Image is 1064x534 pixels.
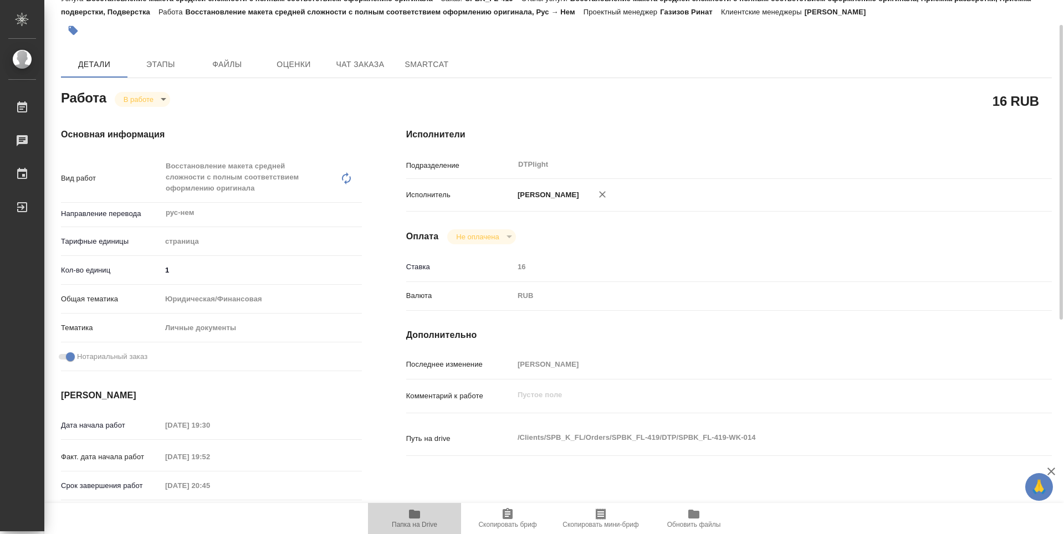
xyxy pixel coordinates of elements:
input: ✎ Введи что-нибудь [161,262,362,278]
span: Обновить файлы [667,521,721,528]
span: 🙏 [1030,475,1048,499]
span: Оценки [267,58,320,71]
span: Этапы [134,58,187,71]
p: Клиентские менеджеры [721,8,805,16]
button: 🙏 [1025,473,1053,501]
button: Не оплачена [453,232,502,242]
h4: Основная информация [61,128,362,141]
p: Общая тематика [61,294,161,305]
input: Пустое поле [161,449,258,465]
p: Путь на drive [406,433,514,444]
p: Вид работ [61,173,161,184]
div: RUB [514,286,998,305]
p: [PERSON_NAME] [805,8,874,16]
input: Пустое поле [514,259,998,275]
h2: Работа [61,87,106,107]
input: Пустое поле [514,356,998,372]
p: Ставка [406,261,514,273]
span: Детали [68,58,121,71]
h4: Дополнительно [406,328,1052,342]
p: Тарифные единицы [61,236,161,247]
textarea: /Clients/SPB_K_FL/Orders/SPBK_FL-419/DTP/SPBK_FL-419-WK-014 [514,428,998,447]
input: Пустое поле [161,477,258,494]
span: Нотариальный заказ [77,351,147,362]
div: страница [161,232,362,251]
button: Удалить исполнителя [590,182,615,207]
p: Исполнитель [406,189,514,201]
span: Папка на Drive [392,521,437,528]
h4: Исполнители [406,128,1052,141]
p: Факт. дата начала работ [61,451,161,463]
div: В работе [447,229,515,244]
button: Добавить тэг [61,18,85,43]
p: Срок завершения работ [61,480,161,491]
p: Работа [158,8,186,16]
span: Файлы [201,58,254,71]
p: Подразделение [406,160,514,171]
button: В работе [120,95,157,104]
div: Юридическая/Финансовая [161,290,362,309]
span: Скопировать мини-бриф [562,521,638,528]
button: Обновить файлы [647,503,740,534]
div: Личные документы [161,319,362,337]
p: Направление перевода [61,208,161,219]
h4: [PERSON_NAME] [61,389,362,402]
div: В работе [115,92,170,107]
p: Тематика [61,322,161,333]
p: Последнее изменение [406,359,514,370]
button: Скопировать бриф [461,503,554,534]
h4: Оплата [406,230,439,243]
p: Дата начала работ [61,420,161,431]
p: Кол-во единиц [61,265,161,276]
p: [PERSON_NAME] [514,189,579,201]
span: Скопировать бриф [478,521,536,528]
p: Валюта [406,290,514,301]
input: Пустое поле [161,417,258,433]
button: Скопировать мини-бриф [554,503,647,534]
p: Комментарий к работе [406,391,514,402]
p: Газизов Ринат [660,8,721,16]
h2: 16 RUB [993,91,1039,110]
span: Чат заказа [334,58,387,71]
button: Папка на Drive [368,503,461,534]
p: Восстановление макета средней сложности с полным соответствием оформлению оригинала, Рус → Нем [186,8,584,16]
span: SmartCat [400,58,453,71]
p: Проектный менеджер [584,8,660,16]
